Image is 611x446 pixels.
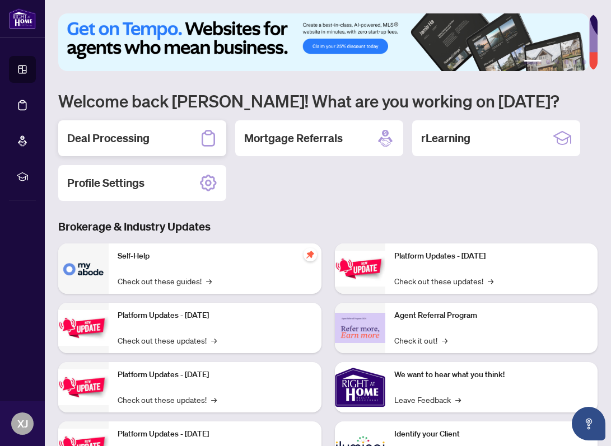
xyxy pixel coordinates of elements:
span: XJ [17,416,28,431]
button: 4 [564,60,568,64]
span: pushpin [304,248,317,261]
span: → [442,334,447,346]
p: We want to hear what you think! [394,369,589,381]
a: Check out these updates!→ [394,275,493,287]
span: → [455,393,461,406]
span: → [206,275,212,287]
span: → [211,334,217,346]
img: Slide 0 [58,13,589,71]
img: logo [9,8,36,29]
button: 5 [573,60,577,64]
p: Agent Referral Program [394,309,589,322]
h2: Deal Processing [67,130,150,146]
span: → [211,393,217,406]
p: Platform Updates - [DATE] [118,369,313,381]
img: Platform Updates - June 23, 2025 [335,251,385,286]
button: Open asap [572,407,605,440]
a: Check it out!→ [394,334,447,346]
img: Self-Help [58,243,109,294]
h2: Mortgage Referrals [244,130,343,146]
img: Platform Updates - September 16, 2025 [58,310,109,345]
p: Platform Updates - [DATE] [118,309,313,322]
button: 3 [555,60,559,64]
button: 6 [582,60,586,64]
button: 2 [546,60,551,64]
span: → [488,275,493,287]
p: Self-Help [118,250,313,262]
button: 1 [524,60,542,64]
a: Check out these updates!→ [118,393,217,406]
h3: Brokerage & Industry Updates [58,219,598,234]
img: Agent Referral Program [335,313,385,344]
img: Platform Updates - July 21, 2025 [58,369,109,405]
p: Identify your Client [394,428,589,440]
a: Check out these guides!→ [118,275,212,287]
h1: Welcome back [PERSON_NAME]! What are you working on [DATE]? [58,90,598,111]
a: Leave Feedback→ [394,393,461,406]
img: We want to hear what you think! [335,362,385,412]
p: Platform Updates - [DATE] [118,428,313,440]
h2: Profile Settings [67,175,144,191]
h2: rLearning [421,130,470,146]
a: Check out these updates!→ [118,334,217,346]
p: Platform Updates - [DATE] [394,250,589,262]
